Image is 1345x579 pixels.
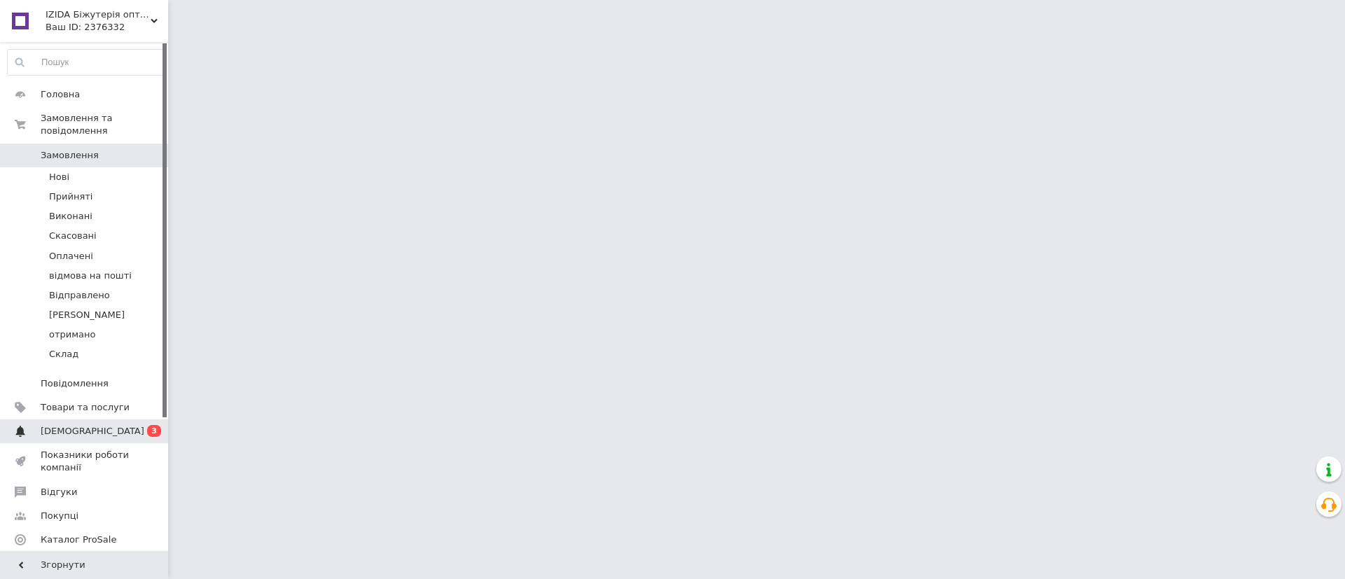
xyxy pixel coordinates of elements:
[49,250,93,263] span: Оплачені
[41,88,80,101] span: Головна
[49,270,132,282] span: відмова на пошті
[46,8,151,21] span: IZIDA Біжутерія оптом, натуральне каміння та перли, фурнітура для біжутерії оптом
[49,348,78,361] span: Склад
[41,377,109,390] span: Повідомлення
[41,449,130,474] span: Показники роботи компанії
[41,533,116,546] span: Каталог ProSale
[49,190,92,203] span: Прийняті
[41,425,144,438] span: [DEMOGRAPHIC_DATA]
[41,486,77,498] span: Відгуки
[41,510,78,522] span: Покупці
[49,230,97,242] span: Скасовані
[49,328,95,341] span: отримано
[8,50,165,75] input: Пошук
[49,210,92,223] span: Виконані
[49,309,125,321] span: [PERSON_NAME]
[41,149,99,162] span: Замовлення
[49,289,110,302] span: Відправлено
[46,21,168,34] div: Ваш ID: 2376332
[49,171,69,183] span: Нові
[41,112,168,137] span: Замовлення та повідомлення
[147,425,161,437] span: 3
[41,401,130,414] span: Товари та послуги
